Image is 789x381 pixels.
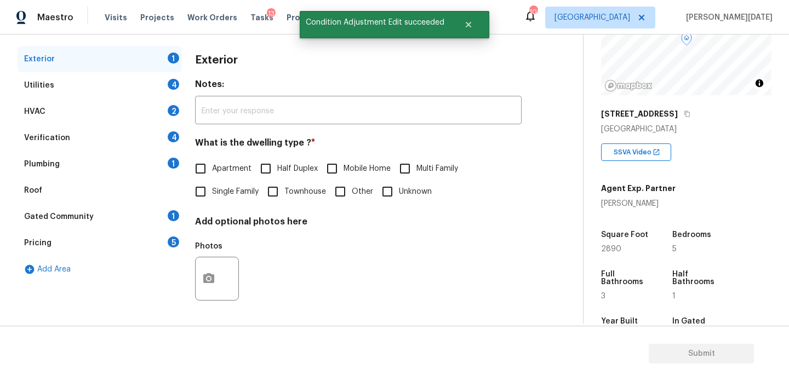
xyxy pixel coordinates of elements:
h5: Bedrooms [672,231,711,239]
h5: Agent Exp. Partner [601,183,676,194]
span: 5 [672,245,677,253]
div: Add Area [18,256,182,282]
span: 1 [672,292,676,300]
h4: Notes: [195,79,522,94]
h4: Add optional photos here [195,216,522,232]
div: 1 [168,210,179,221]
span: Unknown [399,186,432,198]
div: 1 [168,53,179,63]
input: Enter your response [195,99,522,124]
span: Townhouse [284,186,326,198]
div: 13 [267,8,276,19]
span: Tasks [250,14,273,21]
span: Maestro [37,12,73,23]
span: 2890 [601,245,621,253]
span: Mobile Home [344,163,391,175]
span: [PERSON_NAME][DATE] [682,12,773,23]
div: 5 [168,236,179,247]
span: SSVA Video [614,147,656,158]
span: Condition Adjustment Edit succeeded [300,11,450,34]
h5: Half Bathrooms [672,270,723,286]
img: Open In New Icon [653,148,660,156]
div: Map marker [681,32,692,49]
div: Plumbing [24,159,60,170]
div: SSVA Video [601,143,671,161]
h5: Full Bathrooms [601,270,651,286]
div: [GEOGRAPHIC_DATA] [601,124,771,135]
span: 3 [601,292,605,300]
h4: What is the dwelling type ? [195,137,522,153]
button: Close [450,14,487,36]
span: Multi Family [416,163,458,175]
span: Other [352,186,373,198]
h5: Square Foot [601,231,648,239]
a: Mapbox homepage [604,79,653,92]
div: Utilities [24,80,54,91]
h3: Exterior [195,55,238,66]
div: Verification [24,132,70,143]
div: Gated Community [24,211,94,222]
div: 101 [529,7,537,18]
h5: Year Built [601,317,638,325]
div: HVAC [24,106,45,117]
span: [GEOGRAPHIC_DATA] [554,12,630,23]
h5: In Gated Community [672,317,723,333]
button: Toggle attribution [753,77,766,90]
div: 4 [168,79,179,90]
h5: [STREET_ADDRESS] [601,108,678,119]
div: 2 [168,105,179,116]
div: Pricing [24,238,52,249]
div: [PERSON_NAME] [601,198,676,209]
div: Exterior [24,54,55,65]
span: Toggle attribution [756,77,763,89]
span: Single Family [212,186,259,198]
div: 1 [168,158,179,169]
span: Properties [287,12,329,23]
div: Roof [24,185,42,196]
div: 4 [168,131,179,142]
span: Visits [105,12,127,23]
span: Work Orders [187,12,237,23]
span: Apartment [212,163,251,175]
span: Projects [140,12,174,23]
h5: Photos [195,243,222,250]
button: Copy Address [682,109,692,119]
span: Half Duplex [277,163,318,175]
